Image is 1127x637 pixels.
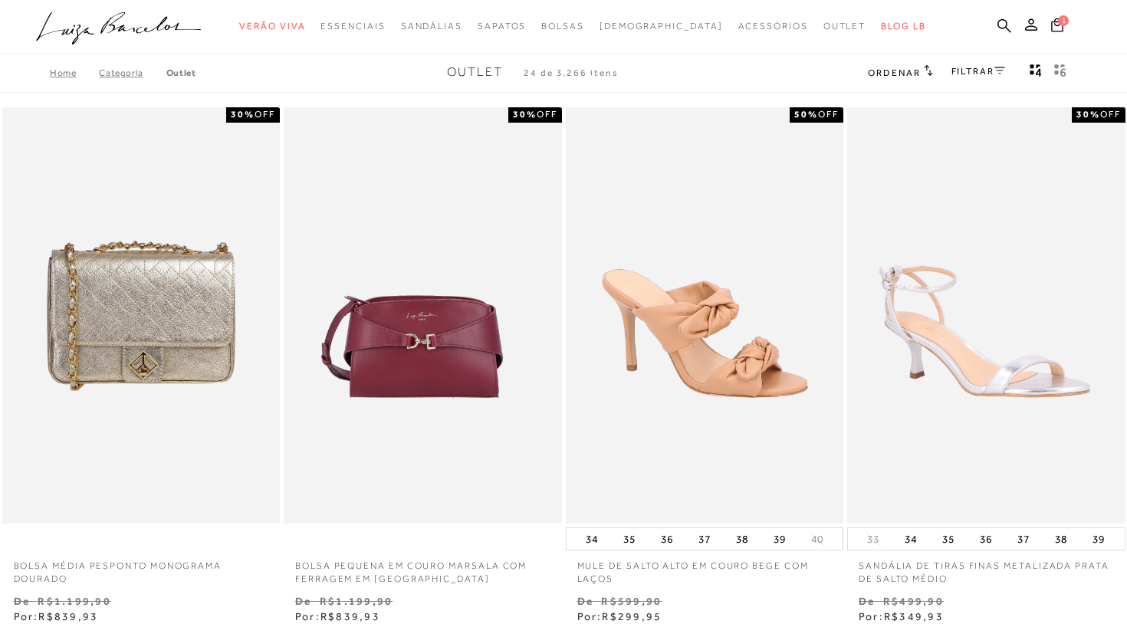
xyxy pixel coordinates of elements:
a: Bolsa média pesponto monograma dourado [2,550,281,586]
span: Sandálias [401,21,462,31]
a: SANDÁLIA DE TIRAS FINAS METALIZADA PRATA DE SALTO MÉDIO [847,550,1125,586]
span: OFF [1100,109,1121,120]
a: FILTRAR [951,66,1005,77]
small: De [14,595,30,607]
button: Mostrar 4 produtos por linha [1025,63,1046,83]
span: Por: [14,610,99,622]
span: BLOG LB [881,21,925,31]
a: categoryNavScreenReaderText [541,12,584,41]
a: MULE DE SALTO ALTO EM COURO BEGE COM LAÇOS MULE DE SALTO ALTO EM COURO BEGE COM LAÇOS [567,110,843,522]
button: 39 [769,528,790,550]
button: 40 [807,532,828,547]
strong: 30% [231,109,255,120]
small: De [295,595,311,607]
span: Sapatos [478,21,526,31]
span: R$349,93 [884,610,944,622]
strong: 30% [513,109,537,120]
span: Por: [859,610,944,622]
a: noSubCategoriesText [600,12,723,41]
button: 38 [1050,528,1072,550]
a: categoryNavScreenReaderText [738,12,808,41]
a: BOLSA PEQUENA EM COURO MARSALA COM FERRAGEM EM GANCHO BOLSA PEQUENA EM COURO MARSALA COM FERRAGEM... [285,110,560,522]
small: R$499,90 [883,595,944,607]
span: R$299,95 [602,610,662,622]
span: [DEMOGRAPHIC_DATA] [600,21,723,31]
small: De [859,595,875,607]
span: Ordenar [868,67,920,78]
span: OFF [255,109,275,120]
button: 1 [1046,17,1068,38]
a: MULE DE SALTO ALTO EM COURO BEGE COM LAÇOS [566,550,844,586]
a: categoryNavScreenReaderText [823,12,866,41]
a: categoryNavScreenReaderText [320,12,385,41]
span: Essenciais [320,21,385,31]
small: R$1.199,90 [320,595,393,607]
span: R$839,93 [320,610,380,622]
a: Categoria [99,67,166,78]
a: BLOG LB [881,12,925,41]
button: 35 [619,528,640,550]
a: categoryNavScreenReaderText [478,12,526,41]
span: 24 de 3.266 itens [524,67,619,78]
span: 1 [1058,15,1069,26]
small: De [577,595,593,607]
strong: 30% [1076,109,1100,120]
span: Por: [577,610,662,622]
button: 33 [863,532,884,547]
button: 37 [694,528,715,550]
span: R$839,93 [38,610,98,622]
img: Bolsa média pesponto monograma dourado [4,110,279,522]
span: Bolsas [541,21,584,31]
a: Bolsa média pesponto monograma dourado Bolsa média pesponto monograma dourado [4,110,279,522]
button: 38 [731,528,753,550]
span: OFF [537,109,557,120]
a: categoryNavScreenReaderText [239,12,305,41]
img: BOLSA PEQUENA EM COURO MARSALA COM FERRAGEM EM GANCHO [285,110,560,522]
button: 36 [656,528,678,550]
span: Verão Viva [239,21,305,31]
span: Acessórios [738,21,808,31]
a: categoryNavScreenReaderText [401,12,462,41]
a: Outlet [166,67,196,78]
a: SANDÁLIA DE TIRAS FINAS METALIZADA PRATA DE SALTO MÉDIO SANDÁLIA DE TIRAS FINAS METALIZADA PRATA ... [849,110,1124,522]
button: 39 [1088,528,1109,550]
a: Home [50,67,99,78]
button: 37 [1013,528,1034,550]
small: R$1.199,90 [38,595,110,607]
img: MULE DE SALTO ALTO EM COURO BEGE COM LAÇOS [567,110,843,522]
button: gridText6Desc [1050,63,1071,83]
img: SANDÁLIA DE TIRAS FINAS METALIZADA PRATA DE SALTO MÉDIO [849,110,1124,522]
button: 34 [900,528,922,550]
strong: 50% [794,109,818,120]
span: OFF [818,109,839,120]
button: 35 [938,528,959,550]
button: 36 [975,528,997,550]
small: R$599,90 [601,595,662,607]
span: Outlet [823,21,866,31]
button: 34 [581,528,603,550]
span: Outlet [447,65,503,79]
a: BOLSA PEQUENA EM COURO MARSALA COM FERRAGEM EM [GEOGRAPHIC_DATA] [284,550,562,586]
span: Por: [295,610,380,622]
